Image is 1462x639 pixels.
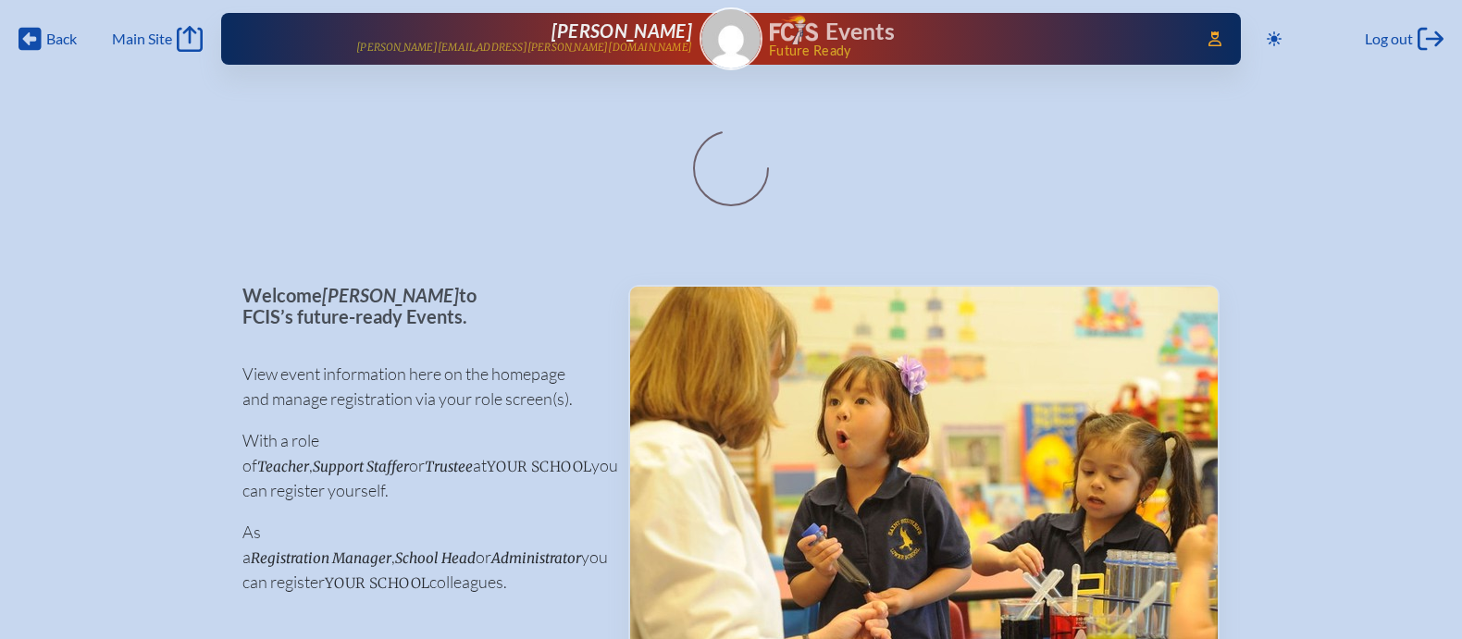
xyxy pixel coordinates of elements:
a: [PERSON_NAME][PERSON_NAME][EMAIL_ADDRESS][PERSON_NAME][DOMAIN_NAME] [280,20,692,57]
div: FCIS Events — Future ready [770,15,1182,57]
span: School Head [395,549,476,567]
span: Administrator [491,549,581,567]
p: View event information here on the homepage and manage registration via your role screen(s). [242,362,599,412]
span: Future Ready [769,44,1182,57]
p: [PERSON_NAME][EMAIL_ADDRESS][PERSON_NAME][DOMAIN_NAME] [356,42,692,54]
span: Support Staffer [313,458,409,475]
p: As a , or you can register colleagues. [242,520,599,595]
span: Teacher [257,458,309,475]
span: your school [487,458,591,475]
span: your school [325,574,429,592]
span: [PERSON_NAME] [322,284,459,306]
span: Back [46,30,77,48]
span: Registration Manager [251,549,391,567]
span: [PERSON_NAME] [551,19,692,42]
span: Main Site [112,30,172,48]
img: Gravatar [701,9,761,68]
a: Main Site [112,26,203,52]
p: Welcome to FCIS’s future-ready Events. [242,285,599,326]
span: Trustee [425,458,473,475]
p: With a role of , or at you can register yourself. [242,428,599,503]
span: Log out [1365,30,1413,48]
a: Gravatar [700,7,762,70]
